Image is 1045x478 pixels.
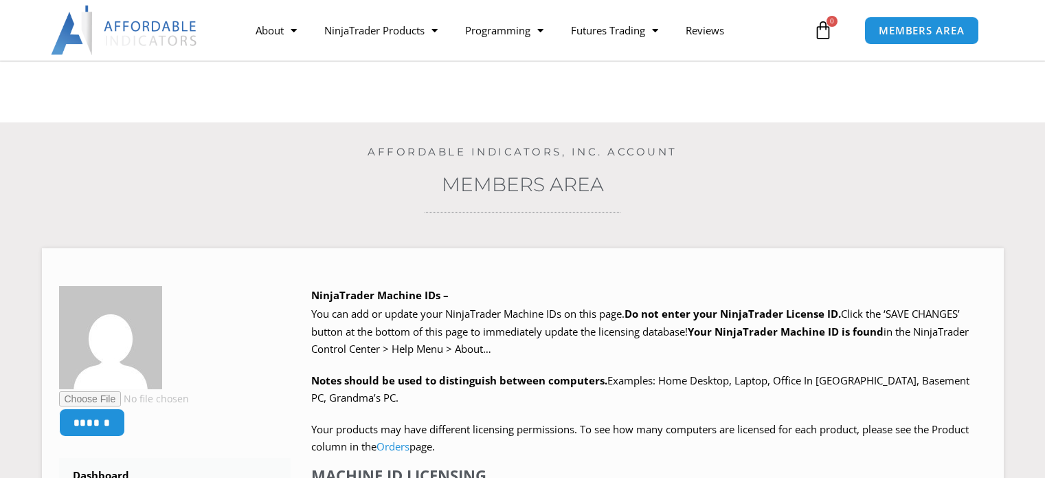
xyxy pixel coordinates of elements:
[672,14,738,46] a: Reviews
[879,25,965,36] span: MEMBERS AREA
[793,10,853,50] a: 0
[377,439,409,453] a: Orders
[311,307,625,321] span: You can add or update your NinjaTrader Machine IDs on this page.
[311,373,607,387] strong: Notes should be used to distinguish between computers.
[311,14,451,46] a: NinjaTrader Products
[827,16,838,27] span: 0
[311,288,449,302] b: NinjaTrader Machine IDs –
[451,14,557,46] a: Programming
[557,14,672,46] a: Futures Trading
[242,14,311,46] a: About
[51,6,199,55] img: LogoAI | Affordable Indicators – NinjaTrader
[368,145,677,158] a: Affordable Indicators, Inc. Account
[864,17,979,45] a: MEMBERS AREA
[311,422,969,454] span: Your products may have different licensing permissions. To see how many computers are licensed fo...
[442,173,604,196] a: Members Area
[311,373,969,405] span: Examples: Home Desktop, Laptop, Office In [GEOGRAPHIC_DATA], Basement PC, Grandma’s PC.
[242,14,810,46] nav: Menu
[625,307,841,321] b: Do not enter your NinjaTrader License ID.
[311,307,969,356] span: Click the ‘SAVE CHANGES’ button at the bottom of this page to immediately update the licensing da...
[59,286,162,389] img: 08fcb054fd478c8438dc5472ba4959f46ffe4f3d5249bf80b3a2a005221b5341
[688,325,884,338] strong: Your NinjaTrader Machine ID is found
